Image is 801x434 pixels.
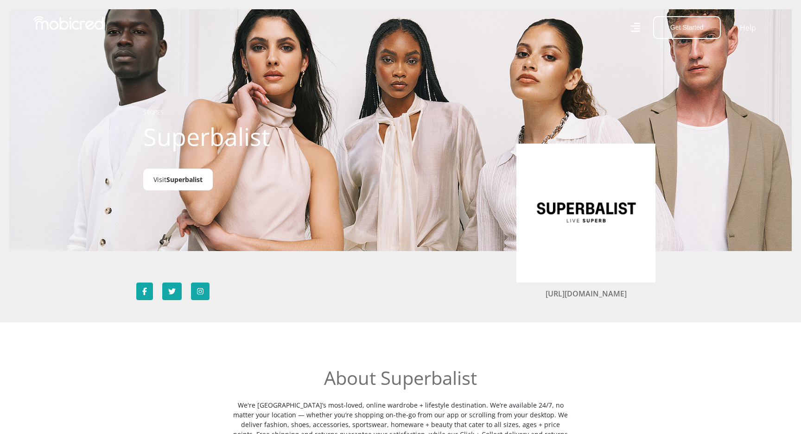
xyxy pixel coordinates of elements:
a: VisitSuperbalist [143,169,213,190]
h1: Superbalist [143,122,350,151]
button: Get Started [653,16,721,39]
a: [URL][DOMAIN_NAME] [546,289,627,299]
a: STORES [143,108,164,116]
a: Help [739,22,756,34]
img: Mobicred [33,16,104,30]
a: Follow Superbalist on Instagram [191,283,210,300]
h2: About Superbalist [231,367,570,389]
span: Superbalist [166,175,203,184]
img: Superbalist [530,157,642,269]
a: Follow Superbalist on Facebook [136,283,153,300]
a: Follow Superbalist on Twitter [162,283,182,300]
